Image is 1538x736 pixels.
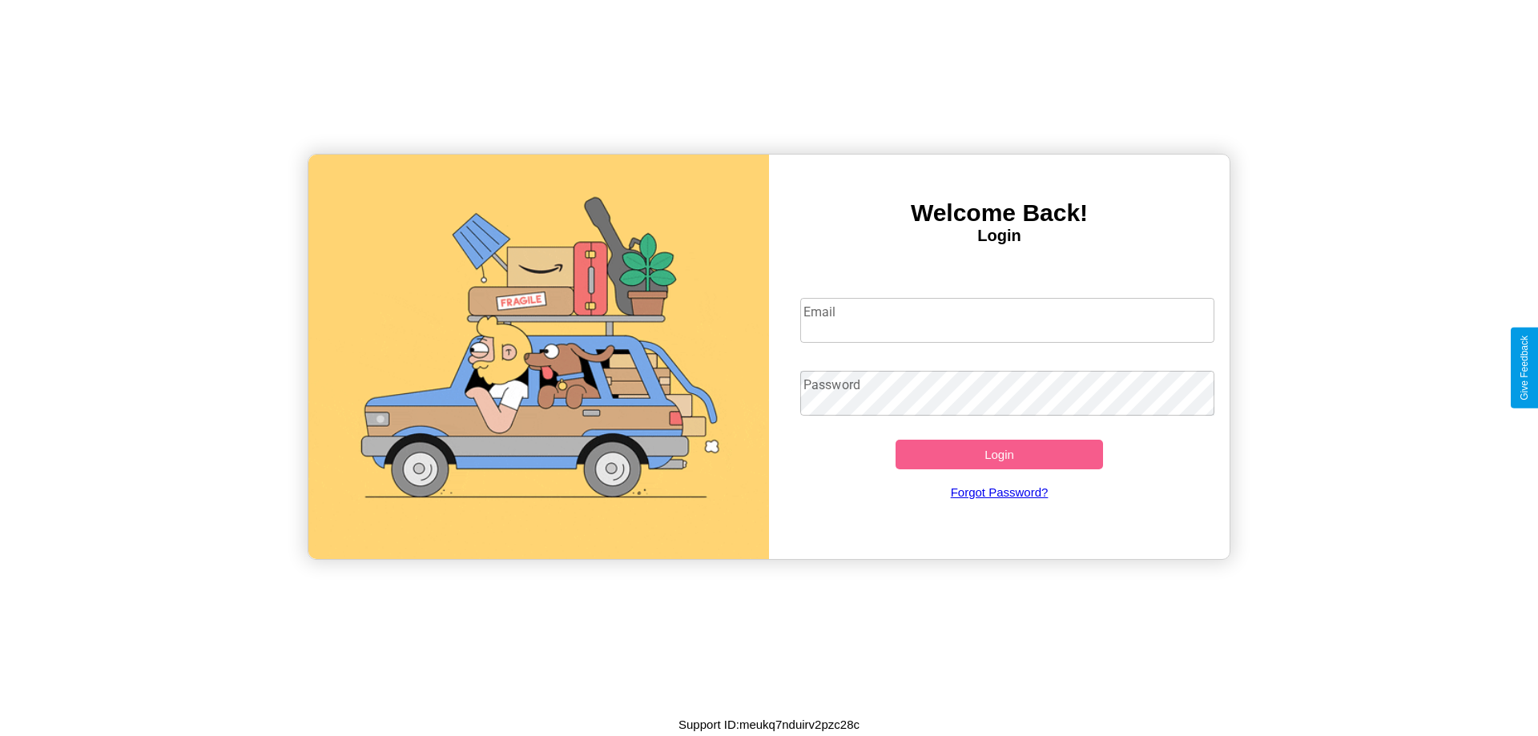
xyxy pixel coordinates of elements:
[769,199,1230,227] h3: Welcome Back!
[792,469,1207,515] a: Forgot Password?
[308,155,769,559] img: gif
[1519,336,1530,400] div: Give Feedback
[678,714,860,735] p: Support ID: meukq7nduirv2pzc28c
[896,440,1103,469] button: Login
[769,227,1230,245] h4: Login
